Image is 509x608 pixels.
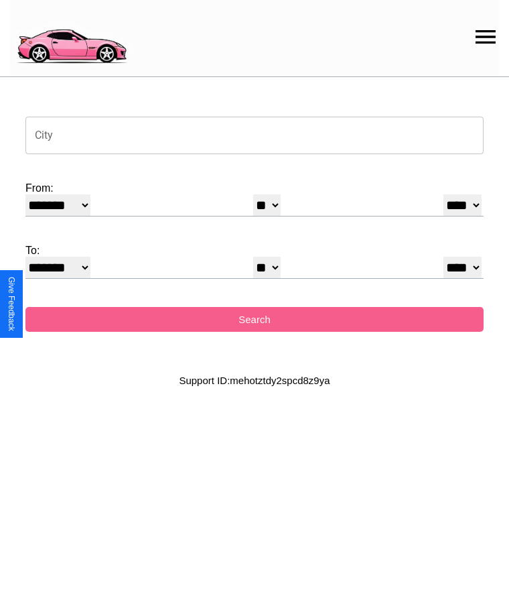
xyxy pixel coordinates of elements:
p: Support ID: mehotztdy2spcd8z9ya [179,371,330,389]
img: logo [10,7,133,67]
label: From: [25,182,484,194]
label: To: [25,245,484,257]
button: Search [25,307,484,332]
div: Give Feedback [7,277,16,331]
